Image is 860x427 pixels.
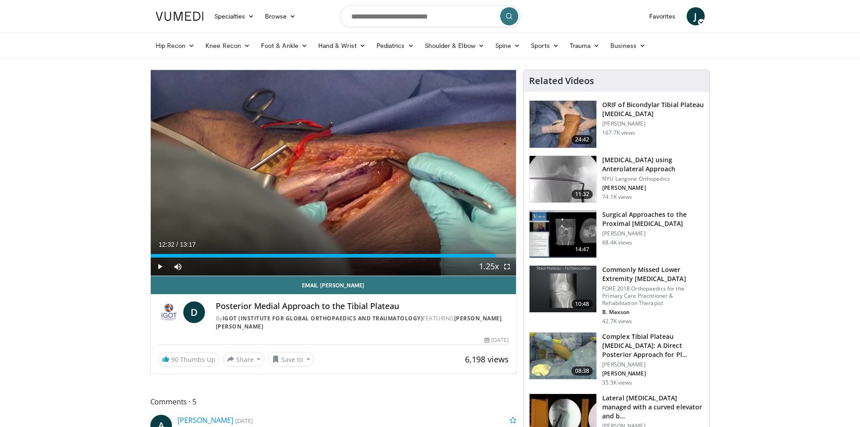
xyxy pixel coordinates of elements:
[223,314,423,322] a: IGOT (Institute for Global Orthopaedics and Traumatology)
[602,239,632,246] p: 68.4K views
[530,333,596,380] img: a3c47f0e-2ae2-4b3a-bf8e-14343b886af9.150x105_q85_crop-smart_upscale.jpg
[216,314,509,331] div: By FEATURING ,
[340,5,521,27] input: Search topics, interventions
[490,37,525,55] a: Spine
[465,354,509,365] span: 6,198 views
[151,70,516,276] video-js: Video Player
[419,37,490,55] a: Shoulder & Elbow
[602,318,632,325] p: 42.7K views
[183,301,205,323] a: D
[158,352,219,366] a: 90 Thumbs Up
[529,332,704,386] a: 08:38 Complex Tibial Plateau [MEDICAL_DATA]: A Direct Posterior Approach for Pl… [PERSON_NAME] [P...
[605,37,651,55] a: Business
[602,129,635,136] p: 167.7K views
[602,100,704,118] h3: ORIF of Bicondylar Tibial Plateau [MEDICAL_DATA]
[572,190,593,199] span: 11:32
[525,37,564,55] a: Sports
[687,7,705,25] a: J
[498,258,516,276] button: Fullscreen
[602,379,632,386] p: 35.5K views
[602,265,704,283] h3: Commonly Missed Lower Extremity [MEDICAL_DATA]
[602,230,704,237] p: [PERSON_NAME]
[572,245,593,254] span: 14:47
[216,323,264,330] a: [PERSON_NAME]
[151,258,169,276] button: Play
[602,361,704,368] p: [PERSON_NAME]
[530,266,596,313] img: 4aa379b6-386c-4fb5-93ee-de5617843a87.150x105_q85_crop-smart_upscale.jpg
[530,101,596,148] img: Levy_Tib_Plat_100000366_3.jpg.150x105_q85_crop-smart_upscale.jpg
[602,332,704,359] h3: Complex Tibial Plateau [MEDICAL_DATA]: A Direct Posterior Approach for Pl…
[158,301,180,323] img: IGOT (Institute for Global Orthopaedics and Traumatology)
[602,175,704,183] p: NYU Langone Orthopedics
[256,37,313,55] a: Foot & Ankle
[260,7,301,25] a: Browse
[529,155,704,203] a: 11:32 [MEDICAL_DATA] using Anterolateral Approach NYU Langone Orthopedics [PERSON_NAME] 74.1K views
[530,156,596,203] img: 9nZFQMepuQiumqNn4xMDoxOjBzMTt2bJ.150x105_q85_crop-smart_upscale.jpg
[602,210,704,228] h3: Surgical Approaches to the Proximal [MEDICAL_DATA]
[156,12,204,21] img: VuMedi Logo
[572,366,593,375] span: 08:38
[602,285,704,307] p: FORE 2018 Orthopaedics for the Primary Care Practitioner & Rehabilitation Therapist
[602,370,704,377] p: [PERSON_NAME]
[529,75,594,86] h4: Related Videos
[171,355,178,364] span: 90
[564,37,605,55] a: Trauma
[529,100,704,148] a: 24:42 ORIF of Bicondylar Tibial Plateau [MEDICAL_DATA] [PERSON_NAME] 167.7K views
[223,352,265,366] button: Share
[216,301,509,311] h4: Posterior Medial Approach to the Tibial Plateau
[602,193,632,201] p: 74.1K views
[454,314,502,322] a: [PERSON_NAME]
[602,394,704,421] h3: Lateral [MEDICAL_DATA] managed with a curved elevator and b…
[150,396,517,408] span: Comments 5
[150,37,200,55] a: Hip Recon
[572,135,593,144] span: 24:42
[602,184,704,192] p: [PERSON_NAME]
[602,309,704,316] p: B. Maxson
[177,415,233,425] a: [PERSON_NAME]
[151,254,516,258] div: Progress Bar
[529,210,704,258] a: 14:47 Surgical Approaches to the Proximal [MEDICAL_DATA] [PERSON_NAME] 68.4K views
[180,241,195,248] span: 13:17
[572,300,593,309] span: 10:48
[151,276,516,294] a: Email [PERSON_NAME]
[313,37,371,55] a: Hand & Wrist
[602,120,704,127] p: [PERSON_NAME]
[159,241,175,248] span: 12:32
[530,211,596,258] img: DA_UIUPltOAJ8wcH4xMDoxOjB1O8AjAz.150x105_q85_crop-smart_upscale.jpg
[200,37,256,55] a: Knee Recon
[602,155,704,174] h3: [MEDICAL_DATA] using Anterolateral Approach
[371,37,419,55] a: Pediatrics
[235,417,253,425] small: [DATE]
[644,7,681,25] a: Favorites
[268,352,314,366] button: Save to
[484,336,509,344] div: [DATE]
[177,241,178,248] span: /
[480,258,498,276] button: Playback Rate
[529,265,704,325] a: 10:48 Commonly Missed Lower Extremity [MEDICAL_DATA] FORE 2018 Orthopaedics for the Primary Care ...
[169,258,187,276] button: Mute
[209,7,260,25] a: Specialties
